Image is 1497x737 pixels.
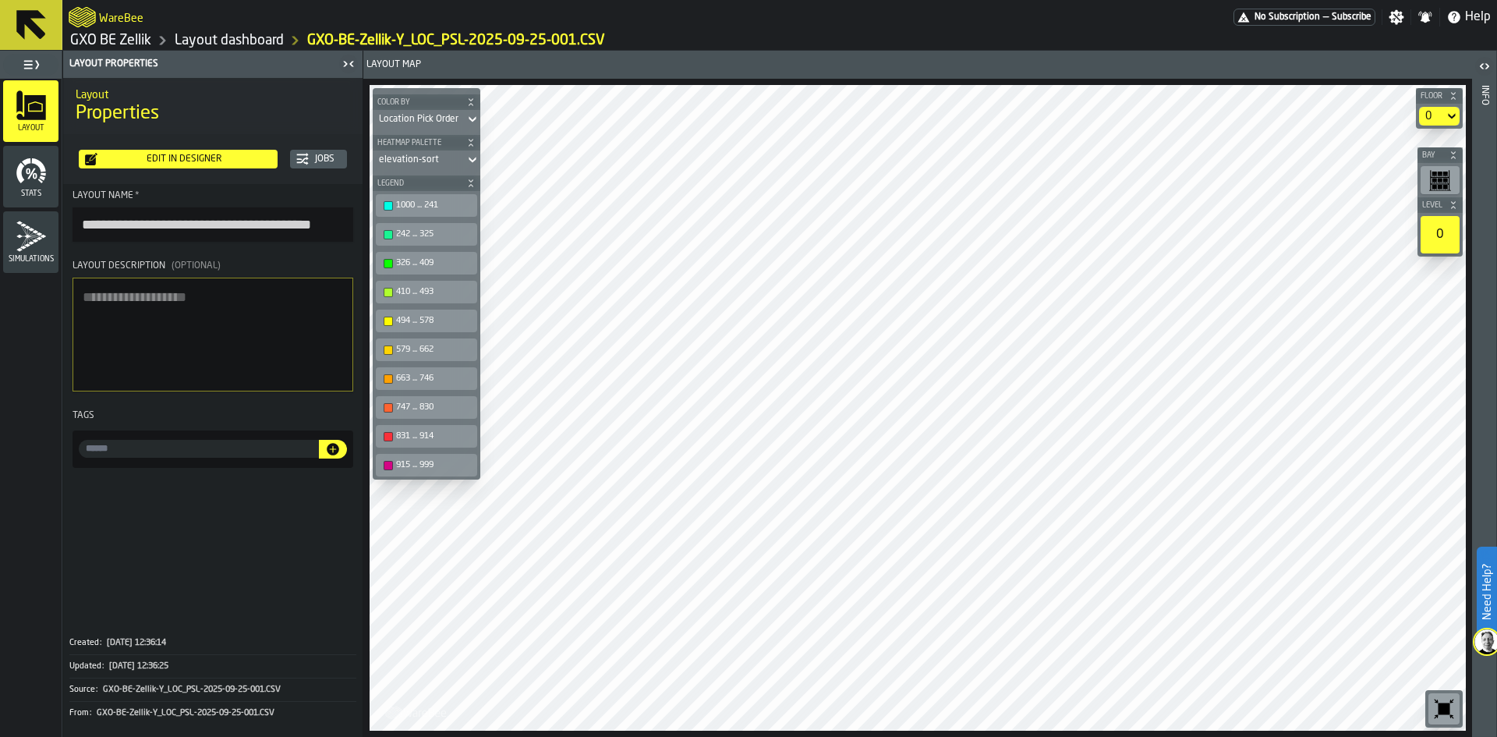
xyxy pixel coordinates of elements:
span: Layout Description [73,261,165,271]
div: button-toolbar-undefined [373,220,480,249]
span: Properties [76,101,159,126]
h2: Sub Title [99,9,143,25]
div: 747 ... 830 [396,402,472,413]
div: 326 ... 409 [396,258,472,268]
span: : [100,638,101,648]
span: [DATE] 12:36:25 [109,661,168,671]
span: Layout Map [366,59,421,70]
div: 831 ... 914 [396,431,472,441]
a: link-to-/wh/i/5fa160b1-7992-442a-9057-4226e3d2ae6d/pricing/ [1233,9,1375,26]
div: button-toolbar-undefined [373,306,480,335]
span: GXO-BE-Zellik-Y_LOC_PSL-2025-09-25-001.CSV [103,685,281,695]
div: From [69,708,95,718]
div: button-toolbar-undefined [373,451,480,480]
div: DropdownMenuValue-default-floor [1419,107,1460,126]
div: 915 ... 999 [396,460,472,470]
span: : [90,708,91,718]
span: Stats [3,190,58,198]
button: From:GXO-BE-Zellik-Y_LOC_PSL-2025-09-25-001.CSV [69,702,356,725]
div: 1000 ... 241 [396,200,472,211]
div: 410 ... 493 [396,287,472,297]
div: button-toolbar-undefined [373,364,480,393]
div: button-toolbar-undefined [373,335,480,364]
div: DropdownMenuValue-sortOrder [373,110,480,129]
label: Need Help? [1478,548,1495,636]
li: menu Simulations [3,211,58,274]
span: [DATE] 12:36:14 [107,638,166,648]
h2: Sub Title [76,86,350,101]
div: 242 ... 325 [396,229,472,239]
span: No Subscription [1255,12,1320,23]
div: KeyValueItem-Updated [69,654,356,678]
li: menu Stats [3,146,58,208]
span: Floor [1417,92,1446,101]
div: button-toolbar-undefined [373,249,480,278]
div: button-toolbar-undefined [1417,163,1463,197]
div: Edit in Designer [97,154,271,165]
div: DropdownMenuValue-sortOrder [379,114,458,125]
div: KeyValueItem-Created [69,632,356,654]
div: Created [69,638,105,648]
input: button-toolbar-Layout Name [73,207,353,242]
button: button- [373,94,480,110]
button: Updated:[DATE] 12:36:25 [69,655,356,678]
label: button-toolbar-Layout Name [73,190,353,242]
div: 663 ... 746 [396,374,472,384]
button: Created:[DATE] 12:36:14 [69,632,356,654]
span: Subscribe [1332,12,1371,23]
span: Legend [374,179,463,188]
div: DropdownMenuValue-default-floor [1425,110,1438,122]
div: button-toolbar-undefined [373,393,480,422]
div: Updated [69,661,108,671]
span: Color by [374,98,463,107]
nav: Breadcrumb [69,31,780,50]
a: logo-header [373,696,461,728]
button: button-Edit in Designer [79,150,278,168]
span: Bay [1419,151,1446,160]
button: button- [319,440,347,459]
button: button- [373,175,480,191]
span: (Optional) [172,261,221,271]
a: link-to-/wh/i/5fa160b1-7992-442a-9057-4226e3d2ae6d/layouts/9dbdc5c8-98c2-47a7-9f9e-876e1d960e23 [307,32,605,49]
svg: Reset zoom and position [1432,696,1456,721]
button: Source:GXO-BE-Zellik-Y_LOC_PSL-2025-09-25-001.CSV [69,679,356,701]
span: : [102,661,104,671]
div: 494 ... 578 [396,316,472,326]
li: menu Layout [3,80,58,143]
span: Simulations [3,255,58,264]
div: Jobs [309,154,341,165]
label: button-toggle-Settings [1382,9,1410,25]
a: link-to-/wh/i/5fa160b1-7992-442a-9057-4226e3d2ae6d/designer [175,32,284,49]
label: button-toggle-Close me [338,55,359,73]
div: KeyValueItem-From [69,701,356,725]
div: KeyValueItem-Source [69,678,356,701]
header: Info [1472,51,1496,737]
div: 0 [1421,216,1460,253]
span: Level [1419,201,1446,210]
label: button-toggle-Open [1474,54,1495,82]
span: Layout [3,124,58,133]
textarea: Layout Description(Optional) [73,278,353,392]
span: Help [1465,8,1491,27]
div: Source [69,685,101,695]
input: input-value- input-value- [79,440,319,458]
label: input-value- [79,440,319,458]
div: button-toolbar-undefined [373,278,480,306]
div: Info [1479,82,1490,733]
div: DropdownMenuValue-elevation-sort [379,154,458,165]
div: DropdownMenuValue-elevation-sort [373,151,480,169]
label: button-toggle-Toggle Full Menu [3,54,58,76]
span: : [96,685,97,695]
button: button- [1417,147,1463,163]
div: Layout Properties [66,58,338,69]
span: — [1323,12,1329,23]
div: 579 ... 662 [396,345,472,355]
button: button- [373,135,480,151]
a: logo-header [69,3,96,31]
span: Heatmap Palette [374,139,463,147]
button: button- [1416,88,1463,104]
header: Layout Properties [63,51,363,78]
button: button-Jobs [290,150,347,168]
a: link-to-/wh/i/5fa160b1-7992-442a-9057-4226e3d2ae6d [70,32,151,49]
div: button-toolbar-undefined [1425,690,1463,728]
